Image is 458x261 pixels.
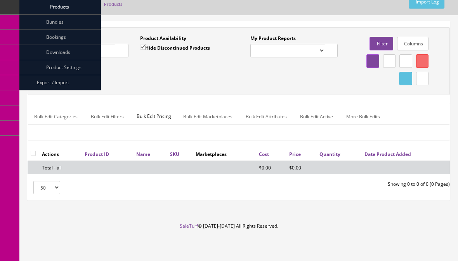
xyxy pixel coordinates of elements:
input: Hide Discontinued Products [140,45,145,50]
a: Product ID [85,151,109,157]
a: Bookings [19,30,101,45]
span: Downloads [46,49,70,55]
a: Bulk Edit Filters [85,109,130,124]
a: Quantity [319,151,340,157]
a: Filter [370,37,393,50]
span: Bookings [46,34,66,40]
a: More Bulk Edits [340,109,386,124]
a: Bulk Edit Categories [28,109,84,124]
a: Name [136,151,150,157]
a: SaleTurf [180,223,198,229]
label: Product Availability [140,35,186,42]
span: Bulk Edit Pricing [131,109,177,124]
a: Products [104,1,122,7]
a: Cost [259,151,269,157]
span: Products [50,3,69,10]
a: Columns [397,37,429,50]
a: Bulk Edit Marketplaces [177,109,239,124]
label: Hide Discontinued Products [140,44,210,52]
td: Total - all [39,161,82,174]
a: Export / Import [19,75,101,90]
a: Bundles [19,15,101,30]
span: Bundles [46,19,64,25]
div: Showing 0 to 0 of 0 (0 Pages) [239,181,456,188]
td: $0.00 [256,161,286,174]
a: Date Product Added [364,151,411,157]
td: $0.00 [286,161,316,174]
a: Price [289,151,301,157]
a: SKU [170,151,179,157]
th: Actions [39,147,82,161]
a: Downloads [19,45,101,60]
a: Bulk Edit Attributes [239,109,293,124]
a: Bulk Edit Active [294,109,339,124]
span: Product Settings [46,64,82,71]
th: Marketplaces [193,147,256,161]
label: My Product Reports [250,35,296,42]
